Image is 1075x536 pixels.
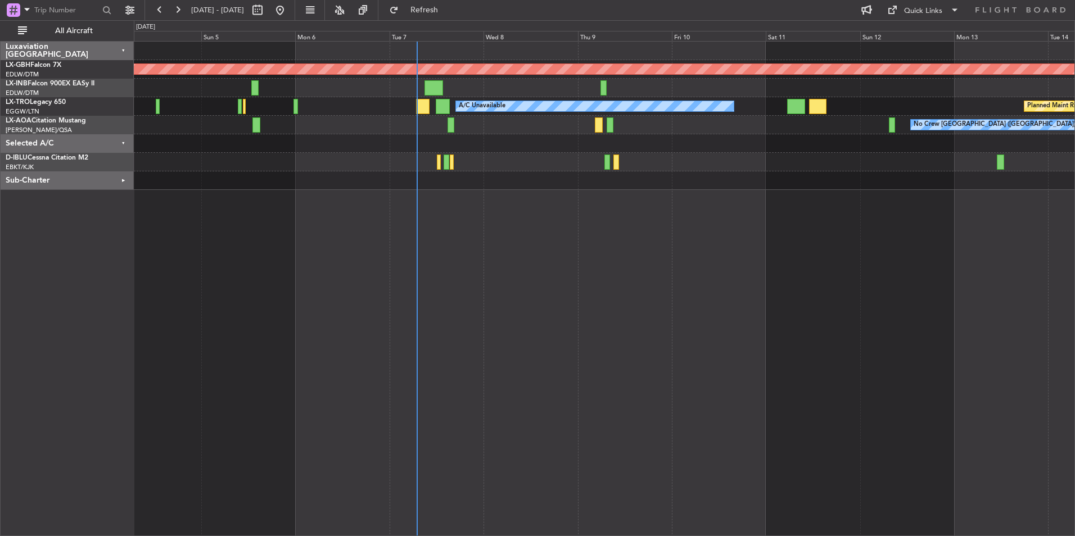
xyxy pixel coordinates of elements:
div: Thu 9 [578,31,672,41]
div: Quick Links [904,6,942,17]
span: LX-TRO [6,99,30,106]
span: LX-INB [6,80,28,87]
a: [PERSON_NAME]/QSA [6,126,72,134]
button: Refresh [384,1,451,19]
div: Mon 6 [295,31,389,41]
a: LX-INBFalcon 900EX EASy II [6,80,94,87]
div: Tue 7 [390,31,484,41]
span: D-IBLU [6,155,28,161]
input: Trip Number [34,2,99,19]
span: LX-GBH [6,62,30,69]
div: A/C Unavailable [459,98,505,115]
a: EDLW/DTM [6,70,39,79]
div: Wed 8 [484,31,577,41]
div: Sat 11 [766,31,860,41]
a: EDLW/DTM [6,89,39,97]
span: [DATE] - [DATE] [191,5,244,15]
div: Sun 12 [860,31,954,41]
button: All Aircraft [12,22,122,40]
a: LX-TROLegacy 650 [6,99,66,106]
a: D-IBLUCessna Citation M2 [6,155,88,161]
a: LX-AOACitation Mustang [6,117,86,124]
span: Refresh [401,6,448,14]
div: Sun 5 [201,31,295,41]
div: Sat 4 [107,31,201,41]
span: LX-AOA [6,117,31,124]
button: Quick Links [882,1,965,19]
a: EGGW/LTN [6,107,39,116]
a: LX-GBHFalcon 7X [6,62,61,69]
div: Mon 13 [954,31,1048,41]
div: Fri 10 [672,31,766,41]
a: EBKT/KJK [6,163,34,171]
span: All Aircraft [29,27,119,35]
div: [DATE] [136,22,155,32]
